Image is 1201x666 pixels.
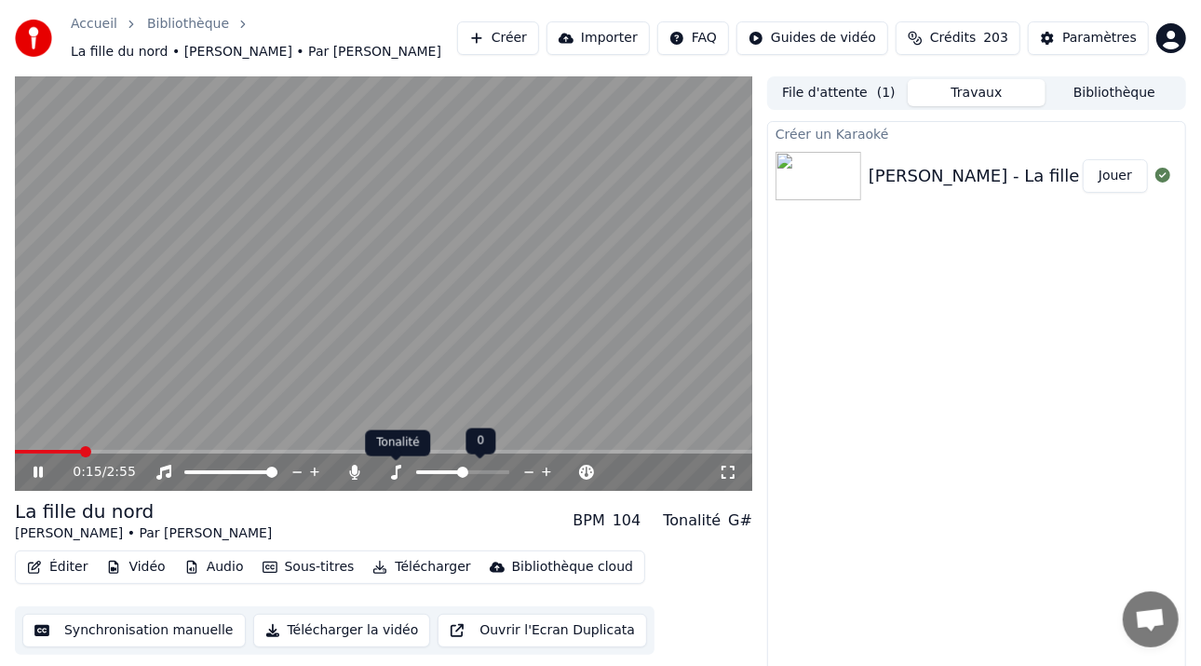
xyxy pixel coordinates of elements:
div: / [73,463,117,482]
div: Bibliothèque cloud [512,558,633,577]
img: youka [15,20,52,57]
button: Paramètres [1028,21,1149,55]
button: Télécharger [365,554,478,580]
button: Sous-titres [255,554,362,580]
div: [PERSON_NAME] - La fille du nord [869,163,1150,189]
div: Tonalité [663,510,721,532]
button: File d'attente [770,79,908,106]
div: 104 [613,510,641,532]
div: BPM [573,510,604,532]
button: Synchronisation manuelle [22,614,246,647]
div: La fille du nord [15,498,272,524]
button: Guides de vidéo [736,21,888,55]
button: Travaux [908,79,1046,106]
div: 0 [466,428,496,455]
button: Audio [177,554,251,580]
span: 203 [983,29,1008,48]
a: Bibliothèque [147,15,229,34]
button: FAQ [657,21,729,55]
a: Ouvrir le chat [1123,591,1179,647]
span: ( 1 ) [877,84,896,102]
button: Télécharger la vidéo [253,614,431,647]
button: Importer [547,21,650,55]
span: 0:15 [73,463,101,482]
button: Créer [457,21,539,55]
span: La fille du nord • [PERSON_NAME] • Par [PERSON_NAME] [71,43,441,61]
nav: breadcrumb [71,15,457,61]
div: Tonalité [365,430,430,456]
button: Bibliothèque [1046,79,1183,106]
span: Crédits [930,29,976,48]
button: Crédits203 [896,21,1020,55]
a: Accueil [71,15,117,34]
button: Vidéo [99,554,172,580]
span: 2:55 [106,463,135,482]
div: Créer un Karaoké [768,122,1185,144]
div: Paramètres [1062,29,1137,48]
div: [PERSON_NAME] • Par [PERSON_NAME] [15,524,272,543]
button: Éditer [20,554,95,580]
button: Jouer [1083,159,1148,193]
button: Ouvrir l'Ecran Duplicata [438,614,647,647]
div: G# [728,510,752,532]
